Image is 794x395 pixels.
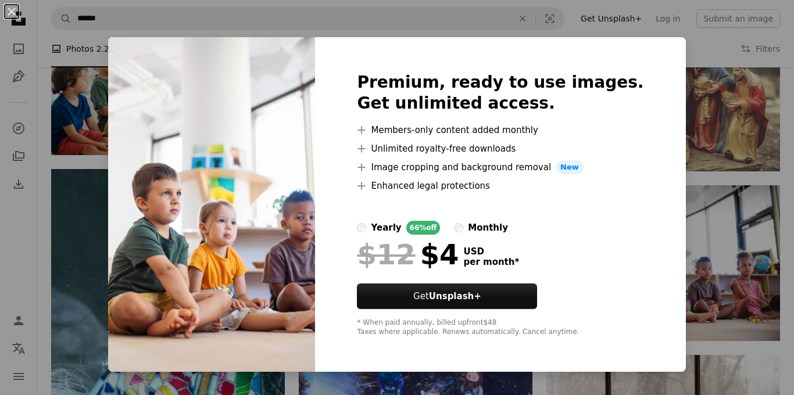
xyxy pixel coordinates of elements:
[357,179,643,193] li: Enhanced legal protections
[108,37,315,372] img: premium_photo-1663106419176-ab3e42499a5c
[357,72,643,114] h2: Premium, ready to use images. Get unlimited access.
[357,239,459,270] div: $4
[357,283,537,309] button: GetUnsplash+
[357,142,643,156] li: Unlimited royalty-free downloads
[454,223,463,232] input: monthly
[463,257,519,267] span: per month *
[357,318,643,337] div: * When paid annually, billed upfront $48 Taxes where applicable. Renews automatically. Cancel any...
[468,221,508,235] div: monthly
[429,291,481,301] strong: Unsplash+
[357,160,643,174] li: Image cropping and background removal
[371,221,401,235] div: yearly
[556,160,584,174] span: New
[406,221,441,235] div: 66% off
[357,239,415,270] span: $12
[357,223,366,232] input: yearly66%off
[463,246,519,257] span: USD
[357,123,643,137] li: Members-only content added monthly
